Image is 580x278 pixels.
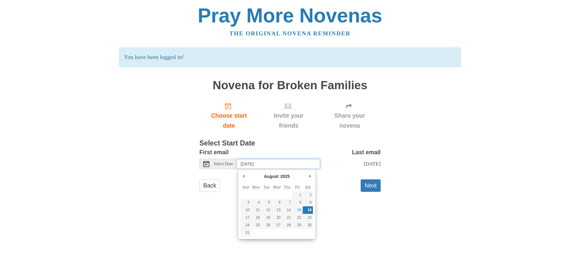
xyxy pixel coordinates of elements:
[240,214,251,221] button: 17
[119,47,461,67] p: You have been logged in!
[303,214,313,221] button: 23
[273,185,281,189] abbr: Wednesday
[282,206,292,214] button: 14
[240,206,251,214] button: 10
[319,98,381,134] div: Click "Next" to confirm your start date first.
[263,172,279,181] div: August
[261,221,272,229] button: 26
[251,214,261,221] button: 18
[292,221,303,229] button: 29
[292,206,303,214] button: 15
[292,214,303,221] button: 22
[199,139,381,147] h3: Select Start Date
[230,30,351,37] a: The original novena reminder
[198,4,382,27] a: Pray More Novenas
[272,199,282,206] button: 6
[272,214,282,221] button: 20
[361,179,381,192] button: Next
[295,185,300,189] abbr: Friday
[261,199,272,206] button: 5
[265,111,313,131] span: Invite your friends
[292,191,303,199] button: 1
[199,179,220,192] a: Back
[240,199,251,206] button: 3
[284,185,291,189] abbr: Thursday
[282,221,292,229] button: 28
[325,111,375,131] span: Share your novena
[282,214,292,221] button: 21
[364,161,381,167] span: [DATE]
[292,199,303,206] button: 8
[272,221,282,229] button: 27
[199,79,381,92] h1: Novena for Broken Families
[303,206,313,214] button: 16
[303,199,313,206] button: 9
[199,98,259,134] a: Choose start date
[237,159,320,169] input: Use the arrow keys to pick a date
[259,98,319,134] div: Click "Next" to confirm your start date first.
[261,214,272,221] button: 19
[272,206,282,214] button: 13
[305,185,311,189] abbr: Saturday
[199,147,229,157] label: First email
[282,199,292,206] button: 7
[261,206,272,214] button: 12
[352,147,381,157] label: Last email
[251,221,261,229] button: 25
[240,229,251,237] button: 31
[253,185,260,189] abbr: Monday
[240,221,251,229] button: 24
[307,172,313,181] button: Next Month
[303,221,313,229] button: 30
[251,199,261,206] button: 4
[240,172,246,181] button: Previous Month
[205,111,253,131] span: Choose start date
[242,185,249,189] abbr: Sunday
[279,172,291,181] div: 2025
[263,185,269,189] abbr: Tuesday
[251,206,261,214] button: 11
[303,191,313,199] button: 2
[214,162,233,166] span: Select Date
